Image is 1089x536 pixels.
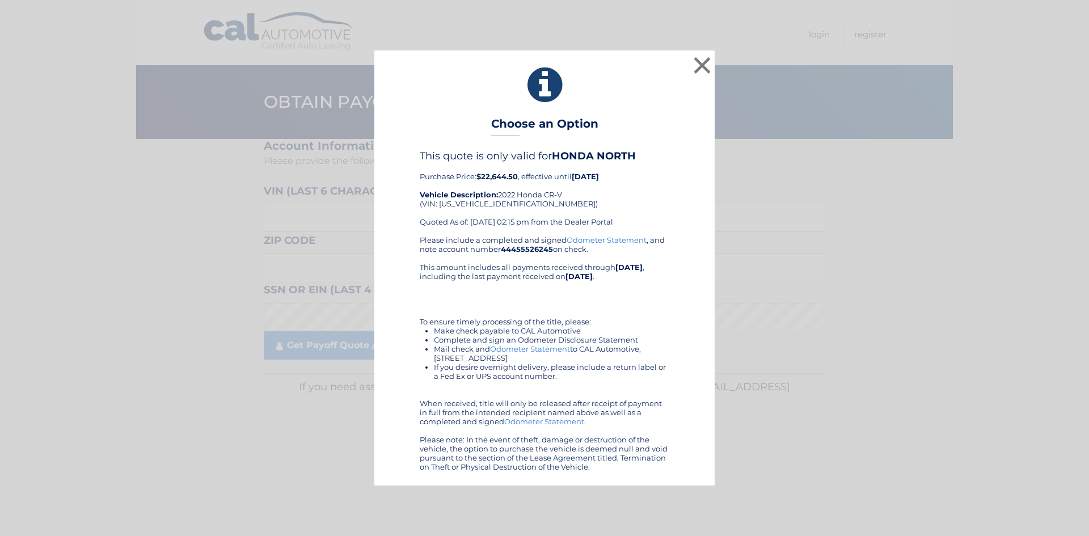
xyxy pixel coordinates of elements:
li: Complete and sign an Odometer Disclosure Statement [434,335,669,344]
li: Make check payable to CAL Automotive [434,326,669,335]
li: If you desire overnight delivery, please include a return label or a Fed Ex or UPS account number. [434,362,669,381]
div: Please include a completed and signed , and note account number on check. This amount includes al... [420,235,669,471]
b: HONDA NORTH [552,150,636,162]
button: × [691,54,714,77]
a: Odometer Statement [504,417,584,426]
a: Odometer Statement [490,344,570,353]
h3: Choose an Option [491,117,598,137]
b: [DATE] [572,172,599,181]
li: Mail check and to CAL Automotive, [STREET_ADDRESS] [434,344,669,362]
a: Odometer Statement [567,235,647,244]
h4: This quote is only valid for [420,150,669,162]
b: $22,644.50 [476,172,518,181]
b: [DATE] [615,263,643,272]
strong: Vehicle Description: [420,190,498,199]
b: [DATE] [565,272,593,281]
div: Purchase Price: , effective until 2022 Honda CR-V (VIN: [US_VEHICLE_IDENTIFICATION_NUMBER]) Quote... [420,150,669,235]
b: 44455526245 [501,244,553,254]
